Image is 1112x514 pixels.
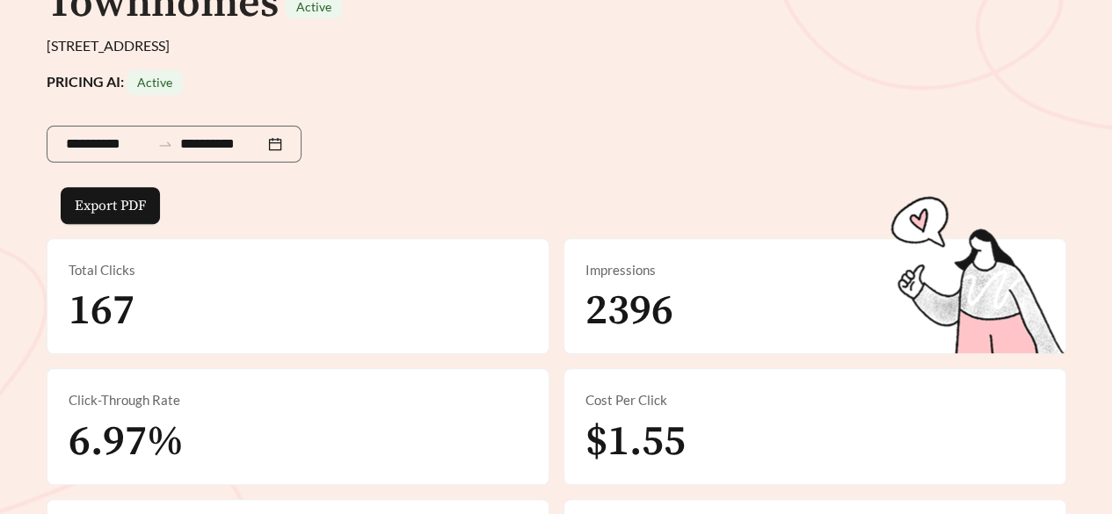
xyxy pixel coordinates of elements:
div: Impressions [585,260,1044,280]
span: swap-right [157,136,173,152]
strong: PRICING AI: [47,73,183,90]
div: Cost Per Click [585,390,1044,410]
div: [STREET_ADDRESS] [47,35,1066,56]
span: 167 [69,285,134,337]
span: to [157,136,173,152]
span: 6.97% [69,416,184,468]
span: $1.55 [585,416,686,468]
div: Click-Through Rate [69,390,527,410]
div: Total Clicks [69,260,527,280]
span: Active [137,75,172,90]
span: 2396 [585,285,673,337]
button: Export PDF [61,187,160,224]
span: Export PDF [75,195,146,216]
